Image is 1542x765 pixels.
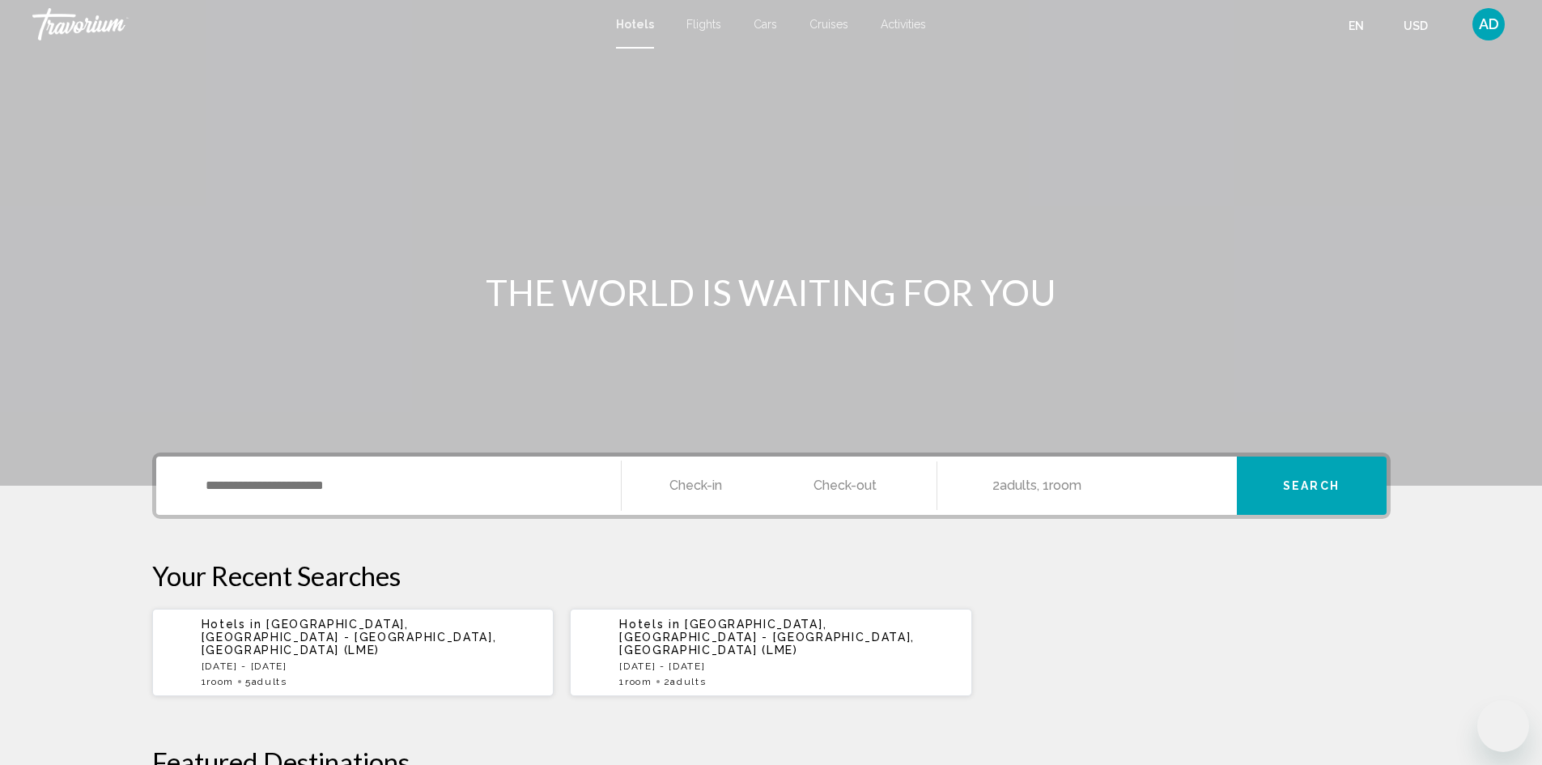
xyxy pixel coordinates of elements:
[152,608,554,697] button: Hotels in [GEOGRAPHIC_DATA], [GEOGRAPHIC_DATA] - [GEOGRAPHIC_DATA], [GEOGRAPHIC_DATA] (LME)[DATE]...
[619,618,680,631] span: Hotels in
[202,618,497,657] span: [GEOGRAPHIC_DATA], [GEOGRAPHIC_DATA] - [GEOGRAPHIC_DATA], [GEOGRAPHIC_DATA] (LME)
[622,457,937,515] button: Check in and out dates
[1049,478,1081,493] span: Room
[1037,474,1081,497] span: , 1
[252,676,287,687] span: Adults
[664,676,707,687] span: 2
[992,474,1037,497] span: 2
[1349,14,1379,37] button: Change language
[619,618,915,657] span: [GEOGRAPHIC_DATA], [GEOGRAPHIC_DATA] - [GEOGRAPHIC_DATA], [GEOGRAPHIC_DATA] (LME)
[1237,457,1387,515] button: Search
[1283,480,1340,493] span: Search
[206,676,234,687] span: Room
[1468,7,1510,41] button: User Menu
[1479,16,1499,32] span: AD
[754,18,777,31] a: Cars
[156,457,1387,515] div: Search widget
[1477,700,1529,752] iframe: Bouton de lancement de la fenêtre de messagerie
[686,18,721,31] a: Flights
[1000,478,1037,493] span: Adults
[202,661,542,672] p: [DATE] - [DATE]
[616,18,654,31] a: Hotels
[809,18,848,31] a: Cruises
[619,661,959,672] p: [DATE] - [DATE]
[625,676,652,687] span: Room
[937,457,1237,515] button: Travelers: 2 adults, 0 children
[202,618,262,631] span: Hotels in
[245,676,287,687] span: 5
[1404,14,1443,37] button: Change currency
[32,8,600,40] a: Travorium
[670,676,706,687] span: Adults
[570,608,972,697] button: Hotels in [GEOGRAPHIC_DATA], [GEOGRAPHIC_DATA] - [GEOGRAPHIC_DATA], [GEOGRAPHIC_DATA] (LME)[DATE]...
[1404,19,1428,32] span: USD
[1349,19,1364,32] span: en
[202,676,234,687] span: 1
[468,271,1075,313] h1: THE WORLD IS WAITING FOR YOU
[881,18,926,31] a: Activities
[619,676,652,687] span: 1
[152,559,1391,592] p: Your Recent Searches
